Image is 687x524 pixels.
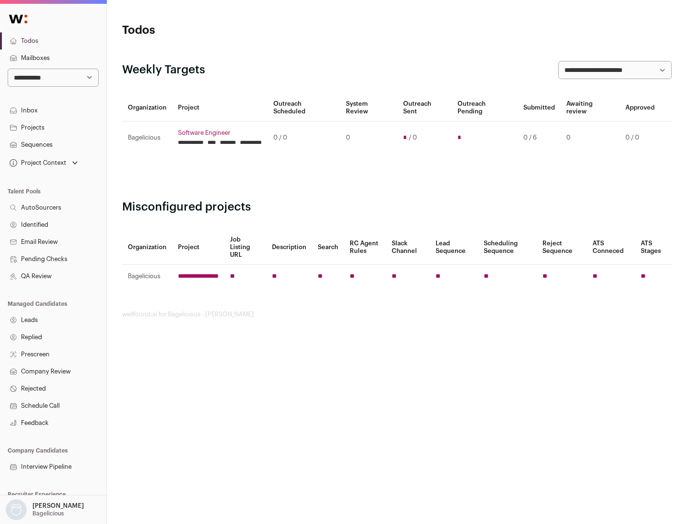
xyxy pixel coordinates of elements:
[340,121,397,154] td: 0
[340,94,397,121] th: System Review
[268,94,340,121] th: Outreach Scheduled
[178,129,262,137] a: Software Engineer
[409,134,417,141] span: / 0
[122,265,172,288] td: Bagelicious
[561,94,620,121] th: Awaiting review
[266,230,312,265] th: Description
[122,62,205,78] h2: Weekly Targets
[518,121,561,154] td: 0 / 6
[122,311,672,318] footer: wellfound:ai for Bagelicious - [PERSON_NAME]
[224,230,266,265] th: Job Listing URL
[122,94,172,121] th: Organization
[587,230,635,265] th: ATS Conneced
[8,159,66,167] div: Project Context
[397,94,452,121] th: Outreach Sent
[344,230,385,265] th: RC Agent Rules
[6,499,27,520] img: nopic.png
[312,230,344,265] th: Search
[122,230,172,265] th: Organization
[172,230,224,265] th: Project
[32,502,84,510] p: [PERSON_NAME]
[478,230,537,265] th: Scheduling Sequence
[537,230,587,265] th: Reject Sequence
[430,230,478,265] th: Lead Sequence
[4,10,32,29] img: Wellfound
[8,156,80,170] button: Open dropdown
[32,510,64,517] p: Bagelicious
[122,23,305,38] h1: Todos
[561,121,620,154] td: 0
[386,230,430,265] th: Slack Channel
[620,94,660,121] th: Approved
[172,94,268,121] th: Project
[268,121,340,154] td: 0 / 0
[122,121,172,154] td: Bagelicious
[122,200,672,215] h2: Misconfigured projects
[4,499,86,520] button: Open dropdown
[518,94,561,121] th: Submitted
[635,230,672,265] th: ATS Stages
[452,94,517,121] th: Outreach Pending
[620,121,660,154] td: 0 / 0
